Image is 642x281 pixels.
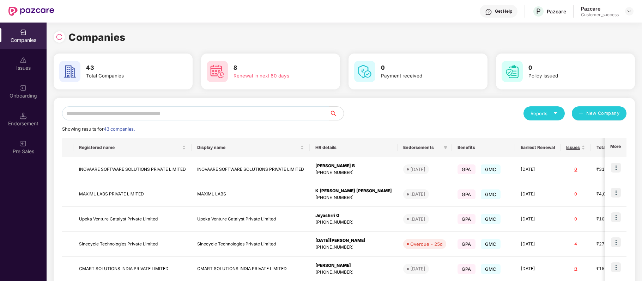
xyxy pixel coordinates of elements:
[515,138,561,157] th: Earliest Renewal
[315,244,392,251] div: [PHONE_NUMBER]
[192,232,310,257] td: Sinecycle Technologies Private Limited
[452,138,515,157] th: Benefits
[315,219,392,226] div: [PHONE_NUMBER]
[458,189,476,199] span: GPA
[528,72,612,80] div: Policy issued
[192,157,310,182] td: INOVAARE SOFTWARE SOLUTIONS PRIVATE LIMITED
[581,5,619,12] div: Pazcare
[315,212,392,219] div: Jeyashrri G
[86,63,169,73] h3: 43
[410,191,425,198] div: [DATE]
[410,265,425,272] div: [DATE]
[458,264,476,274] span: GPA
[443,145,448,150] span: filter
[79,145,181,150] span: Registered name
[566,191,585,198] div: 0
[515,182,561,207] td: [DATE]
[591,138,637,157] th: Total Premium
[207,61,228,82] img: svg+xml;base64,PHN2ZyB4bWxucz0iaHR0cDovL3d3dy53My5vcmcvMjAwMC9zdmciIHdpZHRoPSI2MCIgaGVpZ2h0PSI2MC...
[611,188,621,198] img: icon
[596,191,632,198] div: ₹4,01,884.4
[315,262,392,269] div: [PERSON_NAME]
[410,166,425,173] div: [DATE]
[381,72,464,80] div: Payment received
[611,262,621,272] img: icon
[528,63,612,73] h3: 0
[329,106,344,120] button: search
[381,63,464,73] h3: 0
[234,72,317,80] div: Renewal in next 60 days
[104,126,135,132] span: 43 companies.
[20,140,27,147] img: svg+xml;base64,PHN2ZyB3aWR0aD0iMjAiIGhlaWdodD0iMjAiIHZpZXdCb3g9IjAgMCAyMCAyMCIgZmlsbD0ibm9uZSIgeG...
[410,216,425,223] div: [DATE]
[315,237,392,244] div: [DATE][PERSON_NAME]
[566,145,580,150] span: Issues
[586,110,620,117] span: New Company
[515,207,561,232] td: [DATE]
[458,239,476,249] span: GPA
[59,61,80,82] img: svg+xml;base64,PHN2ZyB4bWxucz0iaHR0cDovL3d3dy53My5vcmcvMjAwMC9zdmciIHdpZHRoPSI2MCIgaGVpZ2h0PSI2MC...
[536,7,541,15] span: P
[596,166,632,173] div: ₹31,50,715.64
[481,214,501,224] span: GMC
[192,182,310,207] td: MAXIML LABS
[481,239,501,249] span: GMC
[481,189,501,199] span: GMC
[581,12,619,18] div: Customer_success
[310,138,398,157] th: HR details
[315,188,392,194] div: K [PERSON_NAME] [PERSON_NAME]
[515,157,561,182] td: [DATE]
[502,61,523,82] img: svg+xml;base64,PHN2ZyB4bWxucz0iaHR0cDovL3d3dy53My5vcmcvMjAwMC9zdmciIHdpZHRoPSI2MCIgaGVpZ2h0PSI2MC...
[547,8,566,15] div: Pazcare
[481,164,501,174] span: GMC
[579,111,583,117] span: plus
[73,232,192,257] td: Sinecycle Technologies Private Limited
[62,126,135,132] span: Showing results for
[605,138,626,157] th: More
[561,138,591,157] th: Issues
[68,30,126,45] h1: Companies
[572,106,626,120] button: plusNew Company
[596,241,632,248] div: ₹27,46,657.68
[566,166,585,173] div: 0
[315,269,392,276] div: [PHONE_NUMBER]
[481,264,501,274] span: GMC
[531,110,558,117] div: Reports
[315,163,392,169] div: [PERSON_NAME] B
[192,207,310,232] td: Upeka Venture Catalyst Private Limited
[611,237,621,247] img: icon
[8,7,54,16] img: New Pazcare Logo
[596,145,626,150] span: Total Premium
[315,169,392,176] div: [PHONE_NUMBER]
[234,63,317,73] h3: 8
[596,266,632,272] div: ₹15,47,686.82
[354,61,375,82] img: svg+xml;base64,PHN2ZyB4bWxucz0iaHR0cDovL3d3dy53My5vcmcvMjAwMC9zdmciIHdpZHRoPSI2MCIgaGVpZ2h0PSI2MC...
[20,29,27,36] img: svg+xml;base64,PHN2ZyBpZD0iQ29tcGFuaWVzIiB4bWxucz0iaHR0cDovL3d3dy53My5vcmcvMjAwMC9zdmciIHdpZHRoPS...
[611,212,621,222] img: icon
[73,138,192,157] th: Registered name
[566,216,585,223] div: 0
[403,145,441,150] span: Endorsements
[329,111,344,116] span: search
[56,33,63,40] img: svg+xml;base64,PHN2ZyBpZD0iUmVsb2FkLTMyeDMyIiB4bWxucz0iaHR0cDovL3d3dy53My5vcmcvMjAwMC9zdmciIHdpZH...
[192,138,310,157] th: Display name
[553,111,558,115] span: caret-down
[566,241,585,248] div: 4
[20,112,27,119] img: svg+xml;base64,PHN2ZyB3aWR0aD0iMTQuNSIgaGVpZ2h0PSIxNC41IiB2aWV3Qm94PSIwIDAgMTYgMTYiIGZpbGw9Im5vbm...
[442,143,449,152] span: filter
[197,145,299,150] span: Display name
[73,182,192,207] td: MAXIML LABS PRIVATE LIMITED
[458,214,476,224] span: GPA
[20,85,27,92] img: svg+xml;base64,PHN2ZyB3aWR0aD0iMjAiIGhlaWdodD0iMjAiIHZpZXdCb3g9IjAgMCAyMCAyMCIgZmlsbD0ibm9uZSIgeG...
[611,163,621,173] img: icon
[315,194,392,201] div: [PHONE_NUMBER]
[485,8,492,15] img: svg+xml;base64,PHN2ZyBpZD0iSGVscC0zMngzMiIgeG1sbnM9Imh0dHA6Ly93d3cudzMub3JnLzIwMDAvc3ZnIiB3aWR0aD...
[626,8,632,14] img: svg+xml;base64,PHN2ZyBpZD0iRHJvcGRvd24tMzJ4MzIiIHhtbG5zPSJodHRwOi8vd3d3LnczLm9yZy8yMDAwL3N2ZyIgd2...
[20,57,27,64] img: svg+xml;base64,PHN2ZyBpZD0iSXNzdWVzX2Rpc2FibGVkIiB4bWxucz0iaHR0cDovL3d3dy53My5vcmcvMjAwMC9zdmciIH...
[73,157,192,182] td: INOVAARE SOFTWARE SOLUTIONS PRIVATE LIMITED
[495,8,512,14] div: Get Help
[515,232,561,257] td: [DATE]
[566,266,585,272] div: 0
[86,72,169,80] div: Total Companies
[458,164,476,174] span: GPA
